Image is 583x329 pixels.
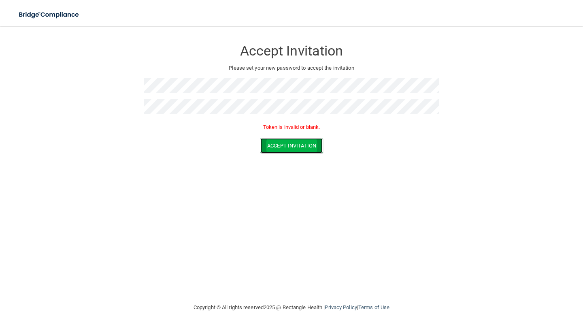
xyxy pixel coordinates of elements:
div: Copyright © All rights reserved 2025 @ Rectangle Health | | [144,295,439,320]
p: Token is invalid or blank. [144,122,439,132]
a: Privacy Policy [325,304,357,310]
iframe: Drift Widget Chat Controller [443,271,573,304]
h3: Accept Invitation [144,43,439,58]
a: Terms of Use [358,304,389,310]
button: Accept Invitation [260,138,323,153]
p: Please set your new password to accept the invitation [150,63,433,73]
img: bridge_compliance_login_screen.278c3ca4.svg [12,6,87,23]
